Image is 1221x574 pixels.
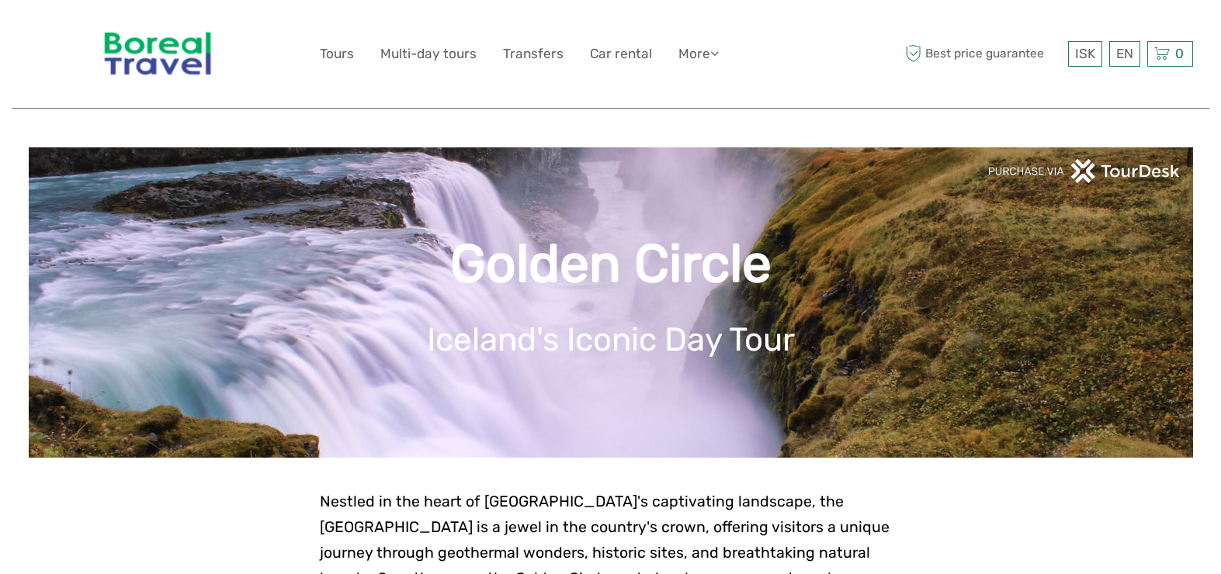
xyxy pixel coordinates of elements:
a: Car rental [590,43,652,65]
span: Best price guarantee [902,41,1064,67]
a: Multi-day tours [380,43,477,65]
a: Transfers [503,43,564,65]
a: More [678,43,719,65]
span: ISK [1075,46,1095,61]
img: PurchaseViaTourDeskwhite.png [987,159,1181,183]
img: 346-854fea8c-10b9-4d52-aacf-0976180d9f3a_logo_big.jpg [94,12,221,96]
span: 0 [1173,46,1186,61]
h1: Golden Circle [52,233,1170,296]
h1: Iceland's Iconic Day Tour [52,320,1170,359]
a: Tours [320,43,354,65]
div: EN [1109,41,1140,67]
